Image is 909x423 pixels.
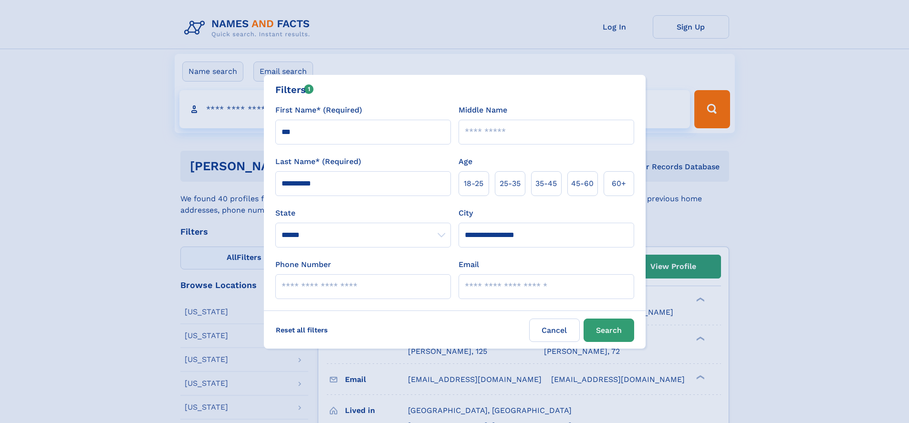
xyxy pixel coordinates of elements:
[275,83,314,97] div: Filters
[464,178,483,189] span: 18‑25
[275,156,361,167] label: Last Name* (Required)
[459,259,479,270] label: Email
[459,207,473,219] label: City
[270,319,334,341] label: Reset all filters
[275,104,362,116] label: First Name* (Required)
[571,178,594,189] span: 45‑60
[612,178,626,189] span: 60+
[275,207,451,219] label: State
[584,319,634,342] button: Search
[535,178,557,189] span: 35‑45
[275,259,331,270] label: Phone Number
[529,319,580,342] label: Cancel
[459,104,507,116] label: Middle Name
[500,178,521,189] span: 25‑35
[459,156,472,167] label: Age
